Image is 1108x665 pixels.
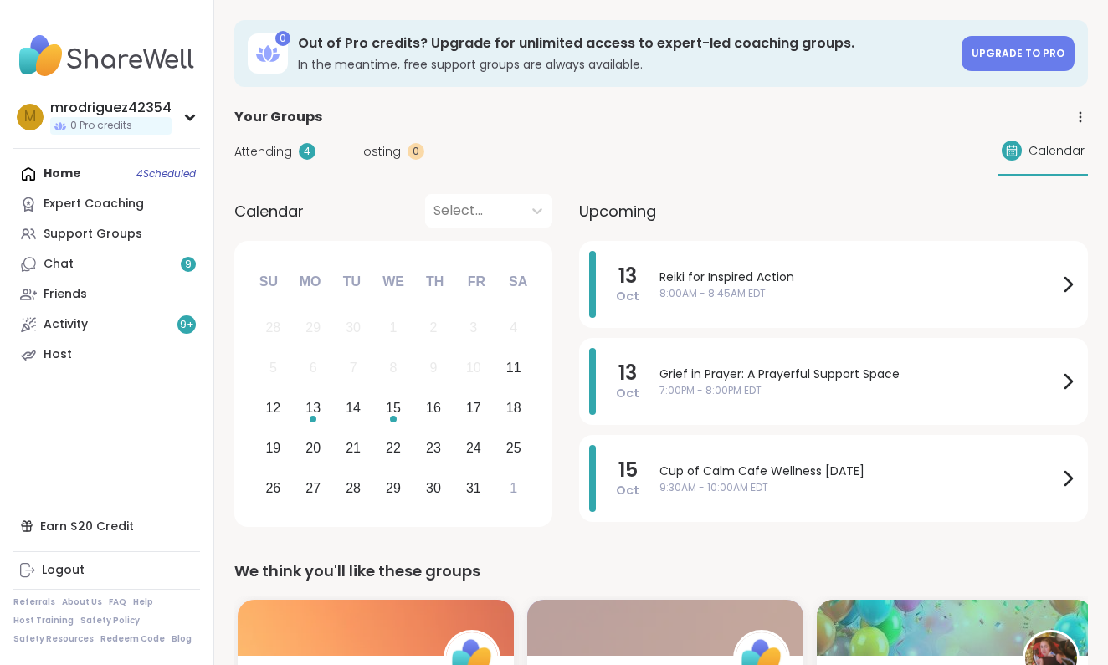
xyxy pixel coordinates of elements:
[44,226,142,243] div: Support Groups
[13,309,200,340] a: Activity9+
[336,391,372,427] div: Choose Tuesday, October 14th, 2025
[376,430,412,466] div: Choose Wednesday, October 22nd, 2025
[185,258,192,272] span: 9
[356,143,401,161] span: Hosting
[44,256,74,273] div: Chat
[972,46,1064,60] span: Upgrade to Pro
[616,288,639,304] span: Oct
[618,458,638,482] span: 15
[265,477,280,499] div: 26
[13,340,200,370] a: Host
[510,477,517,499] div: 1
[1028,142,1085,160] span: Calendar
[416,391,452,427] div: Choose Thursday, October 16th, 2025
[455,350,491,386] div: Not available Friday, October 10th, 2025
[455,470,491,506] div: Choose Friday, October 31st, 2025
[469,316,477,339] div: 3
[265,437,280,459] div: 19
[295,470,331,506] div: Choose Monday, October 27th, 2025
[253,308,533,508] div: month 2025-10
[466,396,481,419] div: 17
[44,346,72,363] div: Host
[234,560,1088,583] div: We think you'll like these groups
[255,350,291,386] div: Not available Sunday, October 5th, 2025
[336,310,372,346] div: Not available Tuesday, September 30th, 2025
[13,279,200,309] a: Friends
[376,391,412,427] div: Choose Wednesday, October 15th, 2025
[234,107,322,127] span: Your Groups
[346,316,361,339] div: 30
[416,470,452,506] div: Choose Thursday, October 30th, 2025
[291,263,328,300] div: Mo
[659,366,1058,383] span: Grief in Prayer: A Prayerful Support Space
[44,316,88,333] div: Activity
[310,356,317,379] div: 6
[13,615,74,627] a: Host Training
[80,615,140,627] a: Safety Policy
[659,286,1058,301] span: 8:00AM - 8:45AM EDT
[275,31,290,46] div: 0
[180,318,194,332] span: 9 +
[386,437,401,459] div: 22
[659,480,1058,495] span: 9:30AM - 10:00AM EDT
[506,396,521,419] div: 18
[299,143,315,160] div: 4
[24,106,36,128] span: m
[265,316,280,339] div: 28
[376,310,412,346] div: Not available Wednesday, October 1st, 2025
[305,316,321,339] div: 29
[376,350,412,386] div: Not available Wednesday, October 8th, 2025
[255,430,291,466] div: Choose Sunday, October 19th, 2025
[70,119,132,133] span: 0 Pro credits
[298,56,952,73] h3: In the meantime, free support groups are always available.
[376,470,412,506] div: Choose Wednesday, October 29th, 2025
[13,249,200,279] a: Chat9
[426,477,441,499] div: 30
[506,437,521,459] div: 25
[336,430,372,466] div: Choose Tuesday, October 21st, 2025
[659,269,1058,286] span: Reiki for Inspired Action
[466,437,481,459] div: 24
[495,310,531,346] div: Not available Saturday, October 4th, 2025
[500,263,536,300] div: Sa
[13,596,55,608] a: Referrals
[100,633,165,645] a: Redeem Code
[429,316,437,339] div: 2
[350,356,357,379] div: 7
[50,99,172,117] div: mrodriguez42354
[44,286,87,303] div: Friends
[346,396,361,419] div: 14
[13,511,200,541] div: Earn $20 Credit
[618,264,637,288] span: 13
[962,36,1075,71] a: Upgrade to Pro
[295,391,331,427] div: Choose Monday, October 13th, 2025
[13,555,200,586] a: Logout
[510,316,517,339] div: 4
[416,350,452,386] div: Not available Thursday, October 9th, 2025
[390,316,398,339] div: 1
[659,383,1058,398] span: 7:00PM - 8:00PM EDT
[455,310,491,346] div: Not available Friday, October 3rd, 2025
[133,596,153,608] a: Help
[390,356,398,379] div: 8
[426,396,441,419] div: 16
[386,396,401,419] div: 15
[295,350,331,386] div: Not available Monday, October 6th, 2025
[13,219,200,249] a: Support Groups
[495,391,531,427] div: Choose Saturday, October 18th, 2025
[265,396,280,419] div: 12
[255,470,291,506] div: Choose Sunday, October 26th, 2025
[616,482,639,499] span: Oct
[375,263,412,300] div: We
[109,596,126,608] a: FAQ
[62,596,102,608] a: About Us
[305,396,321,419] div: 13
[506,356,521,379] div: 11
[269,356,277,379] div: 5
[234,143,292,161] span: Attending
[234,200,304,223] span: Calendar
[416,310,452,346] div: Not available Thursday, October 2nd, 2025
[44,196,144,212] div: Expert Coaching
[346,477,361,499] div: 28
[659,463,1058,480] span: Cup of Calm Cafe Wellness [DATE]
